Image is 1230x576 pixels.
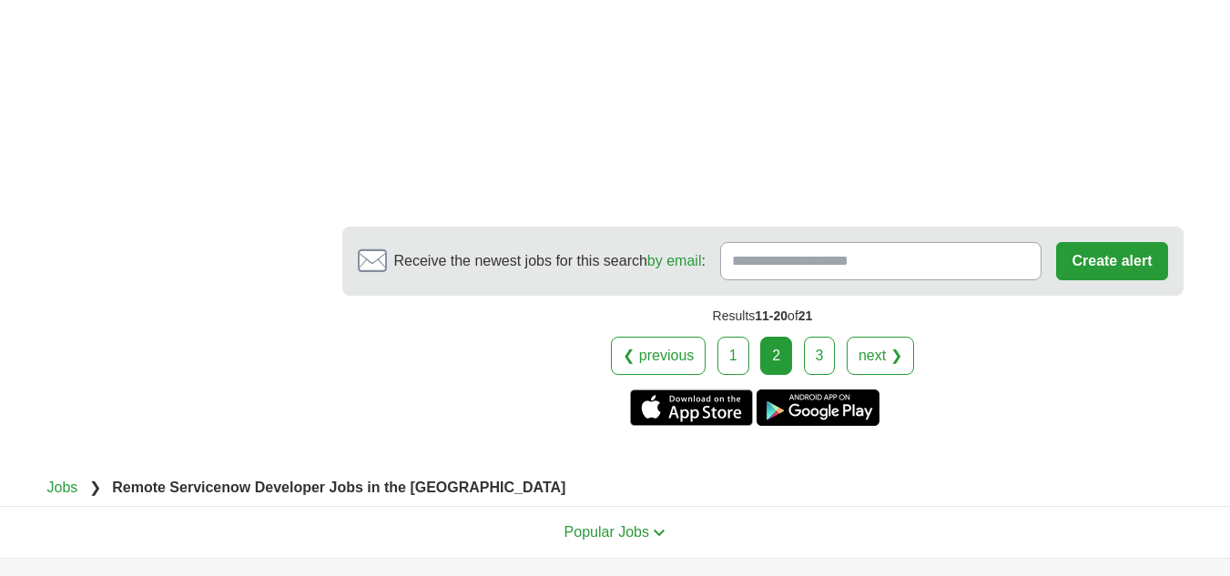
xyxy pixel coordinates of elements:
img: toggle icon [653,529,666,537]
a: 3 [804,337,836,375]
span: Popular Jobs [564,524,649,540]
a: Get the iPhone app [630,389,753,426]
div: 2 [760,337,792,375]
span: 11-20 [755,308,788,323]
a: 1 [717,337,749,375]
span: ❯ [89,480,101,495]
div: Results of [342,296,1184,337]
span: 21 [798,308,813,323]
a: by email [647,253,702,268]
span: Receive the newest jobs for this search : [394,250,706,272]
a: Jobs [47,480,78,495]
button: Create alert [1056,242,1167,280]
a: Get the Android app [757,389,879,426]
a: ❮ previous [611,337,706,375]
strong: Remote Servicenow Developer Jobs in the [GEOGRAPHIC_DATA] [112,480,565,495]
a: next ❯ [847,337,914,375]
